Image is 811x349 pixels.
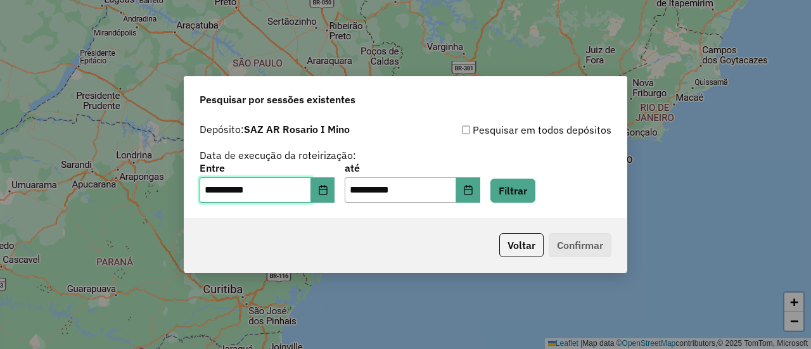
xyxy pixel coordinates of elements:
strong: SAZ AR Rosario I Mino [244,123,350,136]
span: Pesquisar por sessões existentes [200,92,355,107]
button: Filtrar [490,179,535,203]
button: Choose Date [311,177,335,203]
button: Voltar [499,233,544,257]
div: Pesquisar em todos depósitos [405,122,611,137]
label: Data de execução da roteirização: [200,148,356,163]
label: Entre [200,160,335,175]
button: Choose Date [456,177,480,203]
label: até [345,160,480,175]
label: Depósito: [200,122,350,137]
